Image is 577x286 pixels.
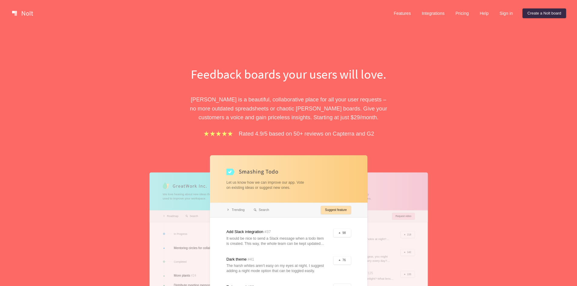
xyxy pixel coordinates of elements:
[522,8,566,18] a: Create a Nolt board
[184,95,393,122] p: [PERSON_NAME] is a beautiful, collaborative place for all your user requests – no more outdated s...
[495,8,518,18] a: Sign in
[389,8,416,18] a: Features
[451,8,474,18] a: Pricing
[239,129,374,138] p: Rated 4.9/5 based on 50+ reviews on Capterra and G2
[184,65,393,83] h1: Feedback boards your users will love.
[475,8,494,18] a: Help
[417,8,449,18] a: Integrations
[203,130,234,137] img: stars.b067e34983.png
